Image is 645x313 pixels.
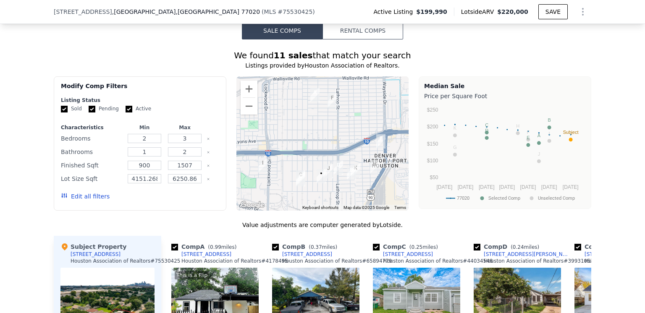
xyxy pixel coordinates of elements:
[239,200,266,211] img: Google
[61,192,110,201] button: Edit all filters
[60,243,126,251] div: Subject Property
[262,8,315,16] div: ( )
[126,106,132,112] input: Active
[563,184,579,190] text: [DATE]
[61,105,82,112] label: Sold
[207,177,210,181] button: Clear
[499,184,515,190] text: [DATE]
[406,244,441,250] span: ( miles)
[411,244,422,250] span: 0.25
[207,151,210,154] button: Clear
[538,151,540,156] text: J
[171,243,240,251] div: Comp A
[527,130,530,135] text: F
[474,243,543,251] div: Comp D
[497,8,528,15] span: $220,000
[176,8,260,15] span: , [GEOGRAPHIC_DATA] 77020
[112,8,260,16] span: , [GEOGRAPHIC_DATA]
[458,184,474,190] text: [DATE]
[89,105,119,112] label: Pending
[320,161,336,182] div: 1031 Zoe St
[54,50,591,61] div: We found that match your search
[430,175,438,180] text: $50
[484,258,593,264] div: Houston Association of Realtors # 39931053
[574,243,642,251] div: Comp E
[181,251,231,258] div: [STREET_ADDRESS]
[181,258,288,264] div: Houston Association of Realtors # 4178495
[293,169,309,190] div: 1118 Woolworth St
[272,251,332,258] a: [STREET_ADDRESS]
[282,251,332,258] div: [STREET_ADDRESS]
[274,50,313,60] strong: 11 sales
[507,244,543,250] span: ( miles)
[322,22,403,39] button: Rental Comps
[71,258,180,264] div: Houston Association of Realtors # 75530425
[343,162,359,183] div: 7107 Tuck St
[61,124,123,131] div: Characteristics
[126,105,151,112] label: Active
[311,244,322,250] span: 0.37
[239,200,266,211] a: Open this area in Google Maps (opens a new window)
[461,8,497,16] span: Lotside ARV
[563,130,579,135] text: Subject
[61,82,219,97] div: Modify Comp Filters
[436,184,452,190] text: [DATE]
[278,8,312,15] span: # 75530425
[307,85,323,106] div: 6416 Eagle Pass St
[548,117,551,123] text: B
[71,251,121,258] div: [STREET_ADDRESS]
[484,251,571,258] div: [STREET_ADDRESS][PERSON_NAME]
[54,221,591,229] div: Value adjustments are computer generated by Lotside .
[241,98,257,115] button: Zoom out
[305,244,341,250] span: ( miles)
[242,22,322,39] button: Sale Comps
[293,167,309,188] div: 1110 Woolworth St
[454,125,457,130] text: K
[427,124,438,130] text: $200
[61,146,123,158] div: Bathrooms
[241,81,257,97] button: Zoom in
[427,158,438,164] text: $100
[282,258,392,264] div: Houston Association of Realtors # 65894779
[313,166,329,187] div: 1102 Gazin St
[485,123,488,128] text: C
[541,184,557,190] text: [DATE]
[171,251,231,258] a: [STREET_ADDRESS]
[89,106,95,112] input: Pending
[383,258,493,264] div: Houston Association of Realtors # 44034548
[166,124,203,131] div: Max
[416,8,447,16] span: $199,990
[474,251,571,258] a: [STREET_ADDRESS][PERSON_NAME]
[264,8,276,15] span: MLS
[367,156,383,177] div: 7423 San Angelo St
[394,205,406,210] a: Terms (opens in new tab)
[488,196,520,201] text: Selected Comp
[485,128,488,133] text: D
[373,251,433,258] a: [STREET_ADDRESS]
[207,164,210,167] button: Clear
[175,271,209,279] div: This is a Flip
[537,133,541,138] text: A
[424,90,586,102] div: Price per Square Foot
[549,131,550,136] text: I
[207,137,210,141] button: Clear
[520,184,536,190] text: [DATE]
[324,90,340,111] div: 6723 Corpus Christi St
[373,131,389,152] div: 7520 Denison St
[61,159,123,171] div: Finished Sqft
[424,82,586,90] div: Median Sale
[61,173,123,185] div: Lot Size Sqft
[457,196,469,201] text: 77020
[383,251,433,258] div: [STREET_ADDRESS]
[427,107,438,113] text: $250
[330,157,346,178] div: 1007 Lathrop St
[343,205,389,210] span: Map data ©2025 Google
[479,184,495,190] text: [DATE]
[54,61,591,70] div: Listings provided by Houston Association of Realtors .
[255,155,271,176] div: 5418 Arapahoe St
[538,196,575,201] text: Unselected Comp
[424,102,586,207] svg: A chart.
[61,97,219,104] div: Listing Status
[61,106,68,112] input: Sold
